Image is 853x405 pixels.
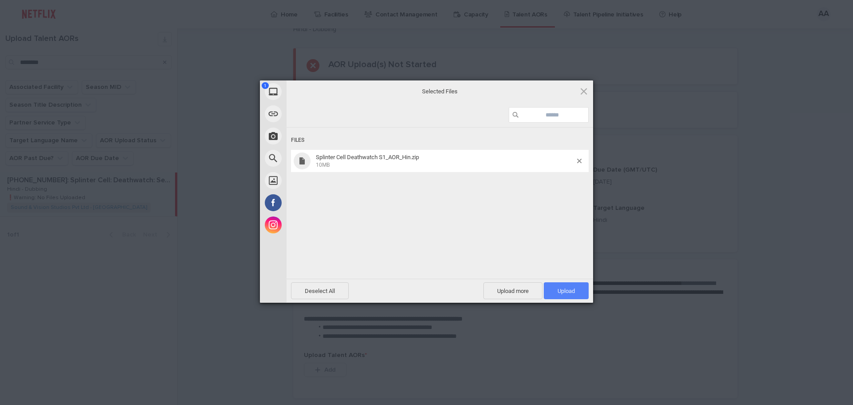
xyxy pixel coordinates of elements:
div: Web Search [260,147,367,169]
span: Selected Files [351,87,529,95]
div: Facebook [260,192,367,214]
span: Splinter Cell Deathwatch S1_AOR_Hin.zip [316,154,419,160]
span: Upload more [483,282,542,299]
div: Files [291,132,589,148]
span: Upload [544,282,589,299]
div: Take Photo [260,125,367,147]
div: Link (URL) [260,103,367,125]
div: Unsplash [260,169,367,192]
span: Click here or hit ESC to close picker [579,86,589,96]
span: Upload [558,288,575,294]
div: Instagram [260,214,367,236]
span: 1 [262,82,269,89]
div: My Device [260,80,367,103]
span: Deselect All [291,282,349,299]
span: Splinter Cell Deathwatch S1_AOR_Hin.zip [313,154,577,168]
span: 10MB [316,162,330,168]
